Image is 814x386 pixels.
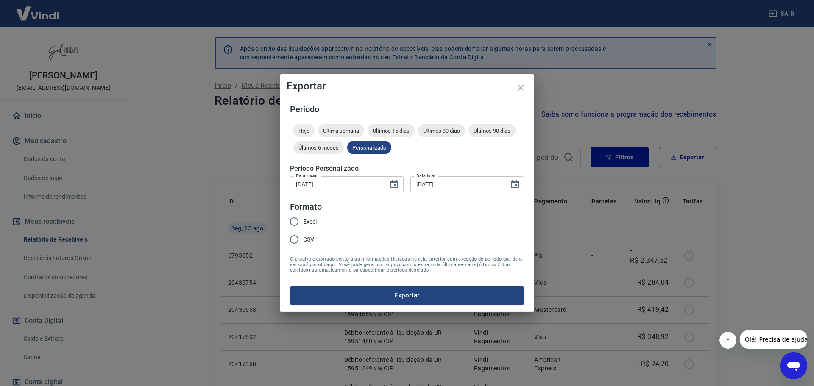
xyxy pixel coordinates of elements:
span: O arquivo exportado conterá as informações filtradas na tela anterior com exceção do período que ... [290,256,524,273]
h5: Período [290,105,524,114]
button: Choose date, selected date is 25 de ago de 2025 [506,176,523,193]
span: Personalizado [347,144,391,151]
div: Últimos 30 dias [418,124,465,137]
span: CSV [303,235,314,244]
div: Hoje [293,124,315,137]
div: Últimos 90 dias [468,124,516,137]
button: close [510,78,531,98]
div: Última semana [318,124,364,137]
span: Última semana [318,128,364,134]
span: Últimos 15 dias [368,128,415,134]
legend: Formato [290,201,322,213]
button: Exportar [290,286,524,304]
h5: Período Personalizado [290,164,524,173]
h4: Exportar [287,81,527,91]
span: Últimos 6 meses [293,144,344,151]
input: DD/MM/YYYY [290,176,382,192]
span: Últimos 90 dias [468,128,516,134]
label: Data final [416,172,435,179]
span: Excel [303,217,317,226]
input: DD/MM/YYYY [410,176,503,192]
iframe: Fechar mensagem [719,332,736,349]
div: Últimos 15 dias [368,124,415,137]
div: Últimos 6 meses [293,141,344,154]
div: Personalizado [347,141,391,154]
label: Data inicial [296,172,318,179]
iframe: Botão para abrir a janela de mensagens [780,352,807,379]
span: Olá! Precisa de ajuda? [5,6,71,13]
span: Últimos 30 dias [418,128,465,134]
button: Choose date, selected date is 25 de ago de 2025 [386,176,403,193]
iframe: Mensagem da empresa [740,330,807,349]
span: Hoje [293,128,315,134]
